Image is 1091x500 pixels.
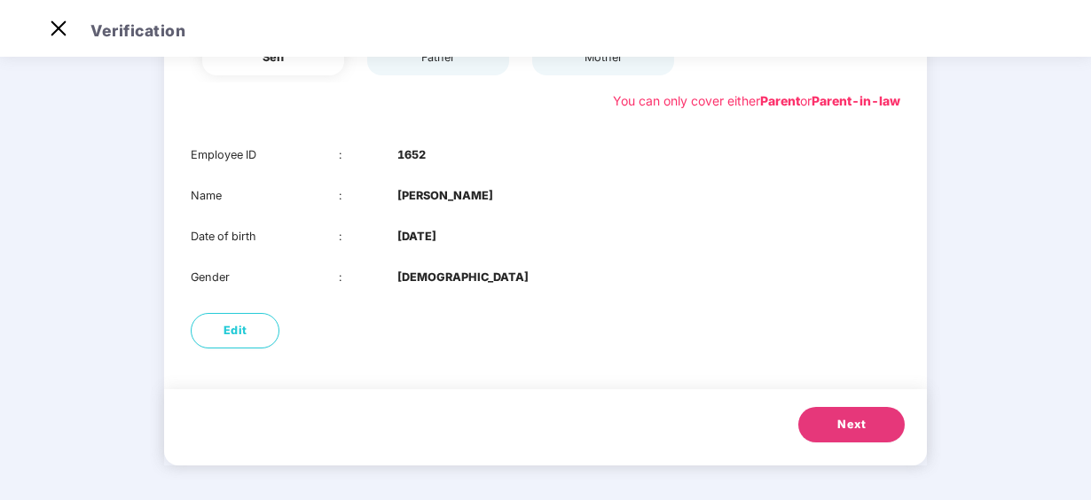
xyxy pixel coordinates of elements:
div: mother [581,49,625,66]
div: : [339,228,398,246]
div: You can only cover either or [613,91,900,111]
b: [PERSON_NAME] [397,187,493,205]
div: : [339,146,398,164]
span: Next [837,416,866,434]
div: Date of birth [191,228,339,246]
div: self [251,49,295,66]
b: Parent-in-law [812,93,900,108]
b: Parent [760,93,800,108]
div: father [416,49,460,66]
button: Edit [191,313,279,348]
span: Edit [224,322,247,340]
b: [DATE] [397,228,436,246]
div: : [339,187,398,205]
div: Gender [191,269,339,286]
b: 1652 [397,146,426,164]
div: Name [191,187,339,205]
div: : [339,269,398,286]
b: [DEMOGRAPHIC_DATA] [397,269,529,286]
div: Employee ID [191,146,339,164]
button: Next [798,407,905,442]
